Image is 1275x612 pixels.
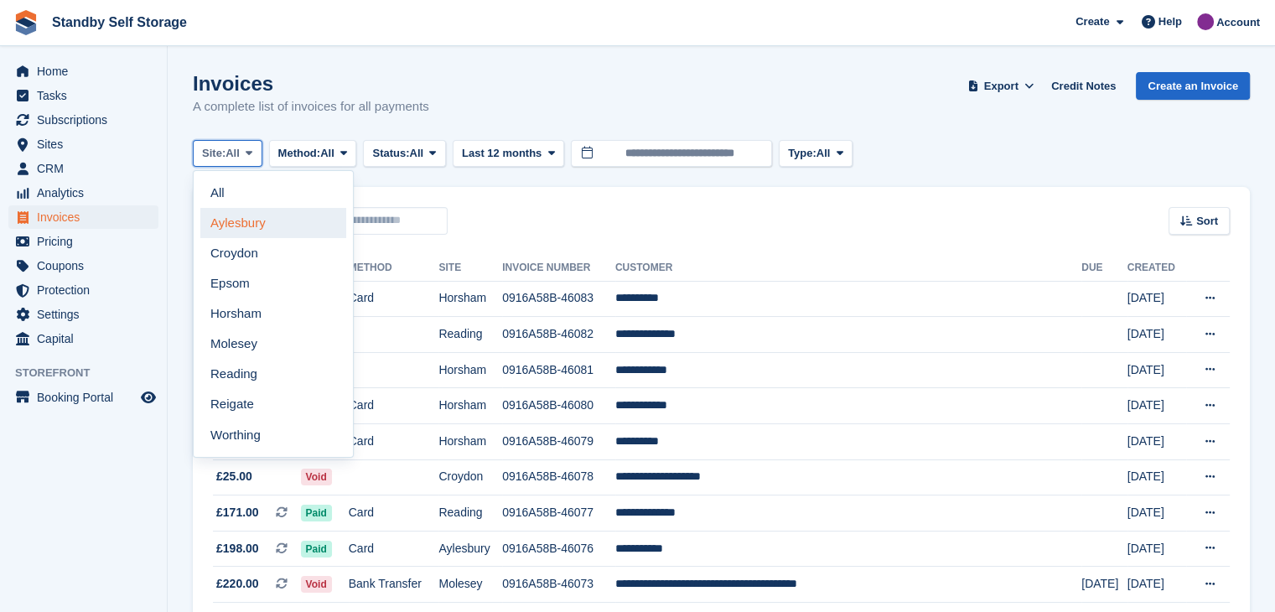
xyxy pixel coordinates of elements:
[462,145,542,162] span: Last 12 months
[349,388,439,424] td: Card
[438,317,502,353] td: Reading
[8,84,158,107] a: menu
[8,327,158,350] a: menu
[320,145,334,162] span: All
[8,278,158,302] a: menu
[8,254,158,277] a: menu
[8,108,158,132] a: menu
[37,108,137,132] span: Subscriptions
[216,575,259,593] span: £220.00
[200,329,346,359] a: Molesey
[615,255,1081,282] th: Customer
[15,365,167,381] span: Storefront
[301,541,332,558] span: Paid
[502,424,615,460] td: 0916A58B-46079
[438,255,502,282] th: Site
[200,298,346,329] a: Horsham
[37,303,137,326] span: Settings
[438,352,502,388] td: Horsham
[1197,13,1214,30] img: Sue Ford
[438,424,502,460] td: Horsham
[8,60,158,83] a: menu
[502,352,615,388] td: 0916A58B-46081
[200,420,346,450] a: Worthing
[37,205,137,229] span: Invoices
[502,317,615,353] td: 0916A58B-46082
[1127,531,1187,567] td: [DATE]
[1127,317,1187,353] td: [DATE]
[202,145,225,162] span: Site:
[225,145,240,162] span: All
[8,303,158,326] a: menu
[37,157,137,180] span: CRM
[1127,567,1187,603] td: [DATE]
[37,254,137,277] span: Coupons
[301,576,332,593] span: Void
[438,495,502,532] td: Reading
[216,540,259,558] span: £198.00
[779,140,853,168] button: Type: All
[502,567,615,603] td: 0916A58B-46073
[410,145,424,162] span: All
[8,230,158,253] a: menu
[502,281,615,317] td: 0916A58B-46083
[1127,388,1187,424] td: [DATE]
[502,459,615,495] td: 0916A58B-46078
[37,181,137,205] span: Analytics
[37,278,137,302] span: Protection
[301,469,332,485] span: Void
[216,504,259,521] span: £171.00
[278,145,321,162] span: Method:
[502,495,615,532] td: 0916A58B-46077
[1081,255,1127,282] th: Due
[816,145,831,162] span: All
[200,178,346,208] a: All
[363,140,445,168] button: Status: All
[1127,352,1187,388] td: [DATE]
[8,157,158,180] a: menu
[1136,72,1250,100] a: Create an Invoice
[438,531,502,567] td: Aylesbury
[502,531,615,567] td: 0916A58B-46076
[502,388,615,424] td: 0916A58B-46080
[1216,14,1260,31] span: Account
[13,10,39,35] img: stora-icon-8386f47178a22dfd0bd8f6a31ec36ba5ce8667c1dd55bd0f319d3a0aa187defe.svg
[8,386,158,409] a: menu
[1127,255,1187,282] th: Created
[788,145,816,162] span: Type:
[438,281,502,317] td: Horsham
[193,72,429,95] h1: Invoices
[8,205,158,229] a: menu
[138,387,158,407] a: Preview store
[37,230,137,253] span: Pricing
[349,255,439,282] th: Method
[372,145,409,162] span: Status:
[964,72,1038,100] button: Export
[8,181,158,205] a: menu
[1044,72,1122,100] a: Credit Notes
[216,468,252,485] span: £25.00
[37,132,137,156] span: Sites
[269,140,357,168] button: Method: All
[301,505,332,521] span: Paid
[45,8,194,36] a: Standby Self Storage
[1158,13,1182,30] span: Help
[193,140,262,168] button: Site: All
[349,281,439,317] td: Card
[349,531,439,567] td: Card
[37,386,137,409] span: Booking Portal
[1081,567,1127,603] td: [DATE]
[8,132,158,156] a: menu
[1127,495,1187,532] td: [DATE]
[438,388,502,424] td: Horsham
[438,567,502,603] td: Molesey
[200,208,346,238] a: Aylesbury
[453,140,564,168] button: Last 12 months
[37,60,137,83] span: Home
[502,255,615,282] th: Invoice Number
[1075,13,1109,30] span: Create
[1127,459,1187,495] td: [DATE]
[438,459,502,495] td: Croydon
[1196,213,1218,230] span: Sort
[1127,281,1187,317] td: [DATE]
